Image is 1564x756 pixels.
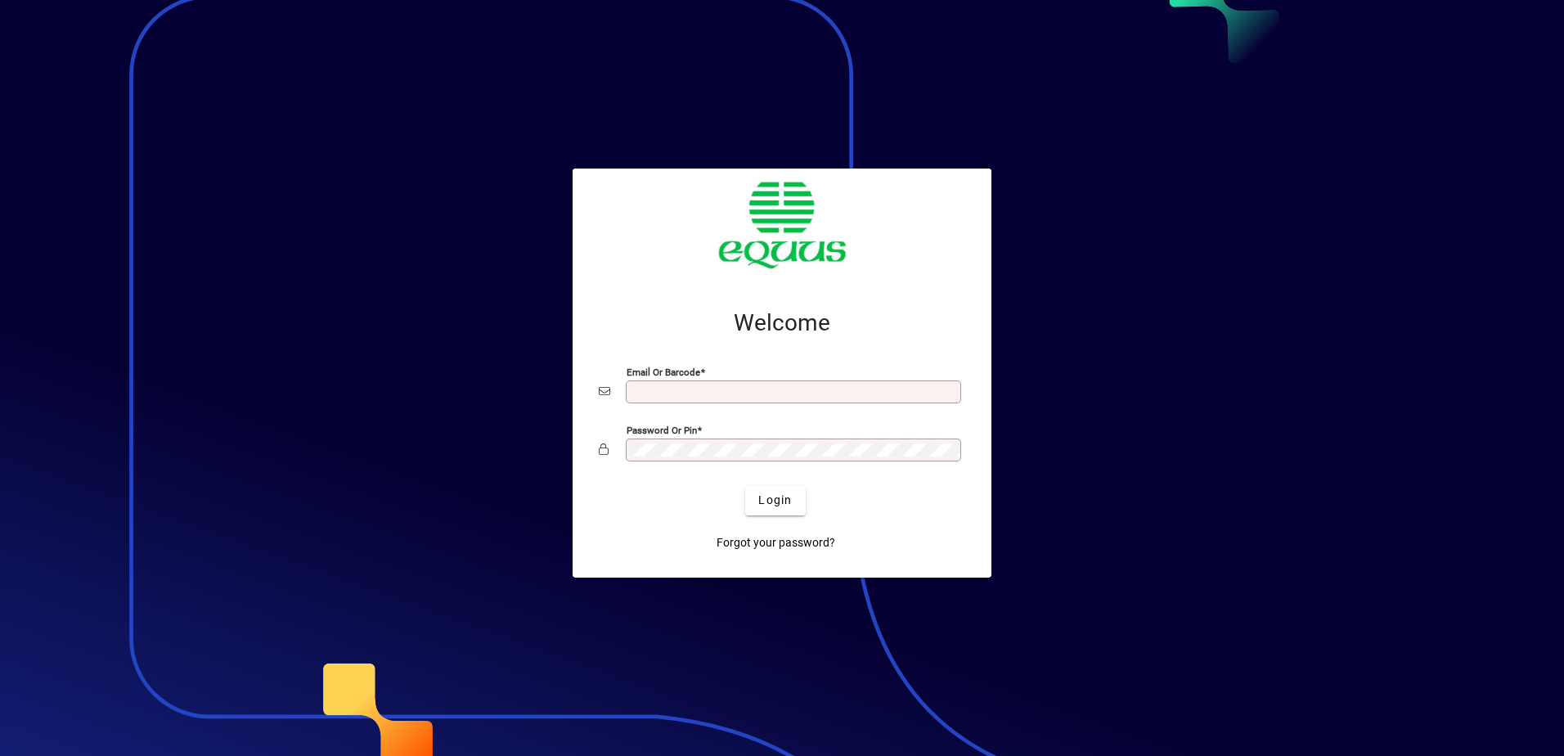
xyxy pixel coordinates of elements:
span: Login [758,492,792,509]
button: Login [745,486,805,515]
mat-label: Email or Barcode [627,366,700,377]
mat-label: Password or Pin [627,424,697,435]
span: Forgot your password? [717,534,835,551]
h2: Welcome [599,309,965,337]
a: Forgot your password? [710,529,842,558]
